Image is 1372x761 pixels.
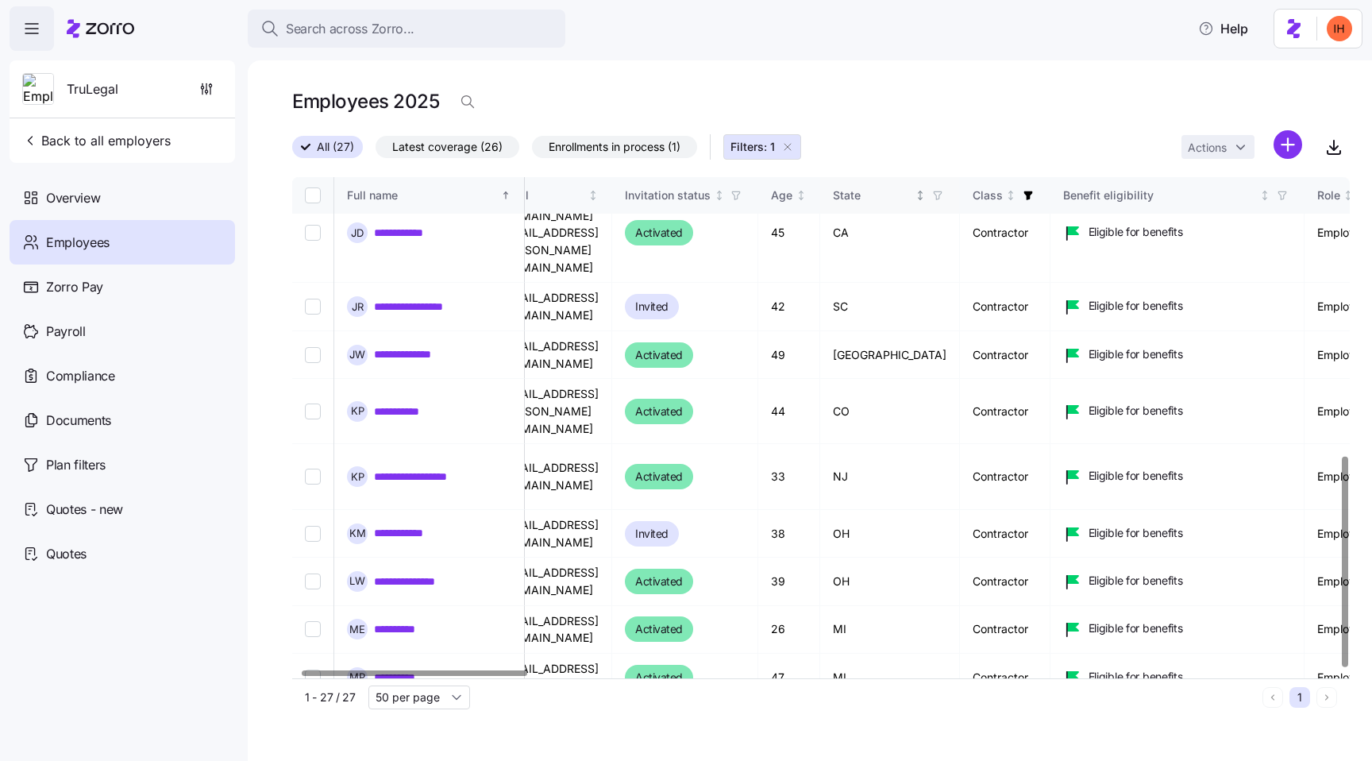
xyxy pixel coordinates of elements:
[1316,687,1337,708] button: Next page
[960,444,1050,510] td: Contractor
[16,125,177,156] button: Back to all employers
[10,487,235,531] a: Quotes - new
[46,188,100,208] span: Overview
[46,411,111,431] span: Documents
[347,187,498,204] div: Full name
[758,444,820,510] td: 33
[960,283,1050,330] td: Contractor
[1089,403,1183,419] span: Eligible for benefits
[820,558,960,605] td: OH
[67,79,118,99] span: TruLegal
[796,190,807,201] div: Not sorted
[46,544,87,564] span: Quotes
[1050,177,1305,214] th: Benefit eligibilityNot sorted
[1259,190,1270,201] div: Not sorted
[46,366,115,386] span: Compliance
[1005,190,1016,201] div: Not sorted
[612,177,758,214] th: Invitation statusNot sorted
[723,134,801,160] button: Filters: 1
[351,228,364,238] span: J D
[488,510,612,558] td: [EMAIL_ADDRESS][DOMAIN_NAME]
[317,137,354,157] span: All (27)
[758,177,820,214] th: AgeNot sorted
[305,469,321,485] input: Select record 16
[46,455,106,475] span: Plan filters
[292,89,439,114] h1: Employees 2025
[758,510,820,558] td: 38
[635,402,683,421] span: Activated
[248,10,565,48] button: Search across Zorro...
[730,139,775,155] span: Filters: 1
[625,187,711,204] div: Invitation status
[960,183,1050,283] td: Contractor
[46,322,86,342] span: Payroll
[635,467,683,486] span: Activated
[820,654,960,701] td: MI
[305,526,321,542] input: Select record 17
[758,558,820,605] td: 39
[820,177,960,214] th: StateNot sorted
[758,283,820,330] td: 42
[500,187,585,204] div: Email
[305,574,321,589] input: Select record 18
[1089,525,1183,541] span: Eligible for benefits
[305,621,321,637] input: Select record 19
[1185,13,1261,44] button: Help
[771,187,792,204] div: Age
[635,668,683,687] span: Activated
[635,297,669,316] span: Invited
[1089,468,1183,484] span: Eligible for benefits
[973,187,1003,204] div: Class
[549,137,680,157] span: Enrollments in process (1)
[758,654,820,701] td: 47
[349,528,366,539] span: K M
[286,19,414,39] span: Search across Zorro...
[758,379,820,444] td: 44
[635,620,683,639] span: Activated
[10,442,235,487] a: Plan filters
[10,265,235,309] a: Zorro Pay
[488,654,612,701] td: [EMAIL_ADDRESS][DOMAIN_NAME]
[833,187,912,204] div: State
[635,572,683,591] span: Activated
[349,350,365,360] span: J W
[714,190,725,201] div: Not sorted
[820,510,960,558] td: OH
[1198,19,1248,38] span: Help
[1317,187,1340,204] div: Role
[1089,573,1183,589] span: Eligible for benefits
[820,283,960,330] td: SC
[10,220,235,265] a: Employees
[305,670,321,686] input: Select record 20
[915,190,926,201] div: Not sorted
[1181,135,1254,159] button: Actions
[960,177,1050,214] th: ClassNot sorted
[10,309,235,353] a: Payroll
[488,331,612,379] td: [EMAIL_ADDRESS][DOMAIN_NAME]
[820,379,960,444] td: CO
[1274,130,1302,159] svg: add icon
[635,223,683,242] span: Activated
[46,500,123,520] span: Quotes - new
[305,225,321,241] input: Select record 12
[1188,142,1227,153] span: Actions
[349,624,365,635] span: M E
[392,137,503,157] span: Latest coverage (26)
[1089,620,1183,636] span: Eligible for benefits
[635,346,683,365] span: Activated
[960,510,1050,558] td: Contractor
[305,690,356,705] span: 1 - 27 / 27
[305,404,321,419] input: Select record 15
[10,531,235,576] a: Quotes
[488,606,612,654] td: [EMAIL_ADDRESS][DOMAIN_NAME]
[960,558,1050,605] td: Contractor
[820,331,960,379] td: [GEOGRAPHIC_DATA]
[1262,687,1283,708] button: Previous page
[758,331,820,379] td: 49
[305,347,321,363] input: Select record 14
[960,379,1050,444] td: Contractor
[10,176,235,220] a: Overview
[349,576,365,586] span: L W
[488,379,612,444] td: [EMAIL_ADDRESS][PERSON_NAME][DOMAIN_NAME]
[23,74,53,106] img: Employer logo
